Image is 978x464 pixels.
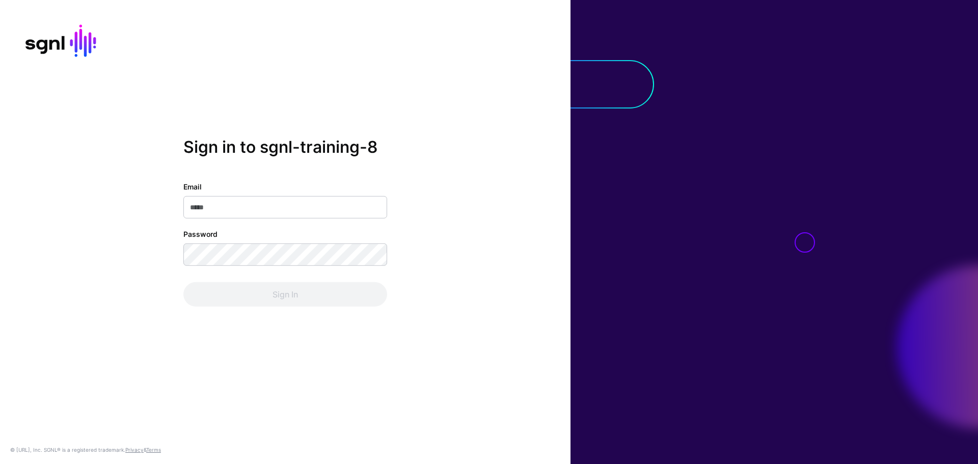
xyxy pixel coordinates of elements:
[183,181,202,192] label: Email
[146,447,161,453] a: Terms
[183,229,218,239] label: Password
[10,446,161,454] div: © [URL], Inc. SGNL® is a registered trademark. &
[183,137,387,156] h2: Sign in to sgnl-training-8
[125,447,144,453] a: Privacy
